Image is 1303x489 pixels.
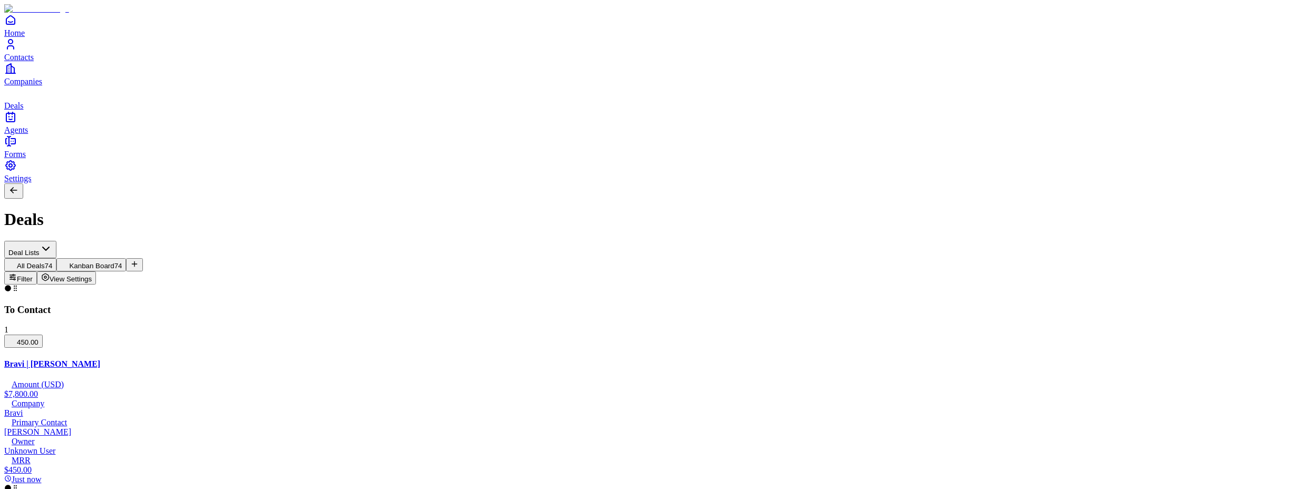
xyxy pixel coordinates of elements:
span: MRR [12,456,31,465]
span: Contacts [4,53,34,62]
a: deals [4,86,1299,110]
div: $7,800.00 [4,380,1299,399]
a: Forms [4,135,1299,159]
a: Bravi | [PERSON_NAME]Amount (USD)$7,800.00CompanyBraviPrimary Contact[PERSON_NAME]OwnerUnknown Us... [4,359,1299,484]
h3: To Contact [4,304,1299,316]
a: Home [4,14,1299,37]
span: Company [12,399,44,408]
div: Unknown User [4,437,1299,456]
button: View Settings [37,271,96,285]
div: [PERSON_NAME] [4,418,1299,437]
a: Contacts [4,38,1299,62]
span: View Settings [50,275,92,283]
span: Deals [4,101,23,110]
button: Filter [4,271,37,285]
a: Settings [4,159,1299,183]
span: Agents [4,125,28,134]
span: Filter [17,275,33,283]
h1: Deals [4,210,1299,229]
span: Primary Contact [12,418,67,427]
span: Owner [12,437,35,446]
span: Settings [4,174,32,183]
span: Kanban Board [69,262,114,270]
div: Just now [4,475,1299,484]
span: 74 [114,262,122,270]
img: Item Brain Logo [4,4,69,14]
button: Kanban Board74 [56,258,126,271]
button: All Deals74 [4,258,56,271]
span: 450.00 [8,338,38,346]
div: Bravi [4,399,1299,418]
div: $450.00 [4,456,1299,475]
h4: Bravi | [PERSON_NAME] [4,359,1299,369]
span: Companies [4,77,42,86]
span: 1 [4,325,8,334]
span: Amount (USD) [12,380,64,389]
a: Agents [4,111,1299,134]
span: All Deals [17,262,45,270]
span: Forms [4,150,26,159]
span: Home [4,28,25,37]
span: 74 [45,262,53,270]
div: To Contact1450.00 [4,285,1299,348]
a: Companies [4,62,1299,86]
